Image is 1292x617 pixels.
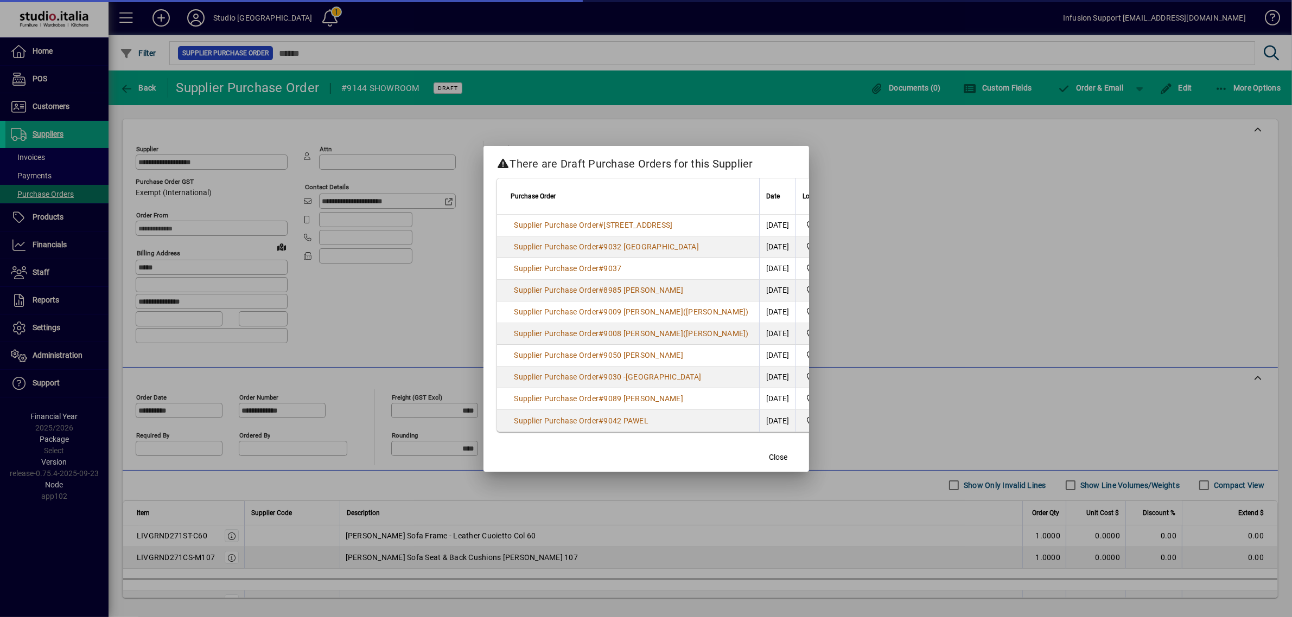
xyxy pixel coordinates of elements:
[511,241,703,253] a: Supplier Purchase Order#9032 [GEOGRAPHIC_DATA]
[511,371,705,383] a: Supplier Purchase Order#9030 -[GEOGRAPHIC_DATA]
[604,286,684,294] span: 8985 [PERSON_NAME]
[803,284,828,296] span: Nugent Street
[769,452,788,463] span: Close
[759,215,796,236] td: [DATE]
[511,393,688,404] a: Supplier Purchase Order#9089 [PERSON_NAME]
[761,448,796,467] button: Close
[604,307,749,316] span: 9009 [PERSON_NAME]([PERSON_NAME])
[599,264,603,273] span: #
[604,394,684,403] span: 9089 [PERSON_NAME]
[604,416,649,425] span: 9042 PAWEL
[599,242,603,251] span: #
[514,264,599,273] span: Supplier Purchase Order
[803,371,828,383] span: Nugent Street
[604,372,702,381] span: 9030 -[GEOGRAPHIC_DATA]
[599,329,603,338] span: #
[803,393,828,404] span: Nugent Street
[599,221,603,229] span: #
[604,329,749,338] span: 9008 [PERSON_NAME]([PERSON_NAME])
[511,284,688,296] a: Supplier Purchase Order#8985 [PERSON_NAME]
[511,190,556,202] span: Purchase Order
[759,236,796,258] td: [DATE]
[599,351,603,359] span: #
[599,394,603,403] span: #
[599,307,603,316] span: #
[803,262,828,274] span: Nugent Street
[604,242,699,251] span: 9032 [GEOGRAPHIC_DATA]
[514,416,599,425] span: Supplier Purchase Order
[759,301,796,323] td: [DATE]
[514,286,599,294] span: Supplier Purchase Order
[604,264,622,273] span: 9037
[599,372,603,381] span: #
[511,415,653,427] a: Supplier Purchase Order#9042 PAWEL
[803,306,828,318] span: Nugent Street
[759,410,796,432] td: [DATE]
[511,262,626,274] a: Supplier Purchase Order#9037
[759,345,796,367] td: [DATE]
[511,349,688,361] a: Supplier Purchase Order#9050 [PERSON_NAME]
[803,415,828,427] span: Nugent Street
[766,190,780,202] span: Date
[803,219,828,231] span: Nugent Street
[511,327,753,339] a: Supplier Purchase Order#9008 [PERSON_NAME]([PERSON_NAME])
[511,219,677,231] a: Supplier Purchase Order#[STREET_ADDRESS]
[599,286,603,294] span: #
[803,190,828,202] span: Location
[803,241,828,253] span: Nugent Street
[604,221,673,229] span: [STREET_ADDRESS]
[511,306,753,318] a: Supplier Purchase Order#9009 [PERSON_NAME]([PERSON_NAME])
[483,146,809,177] h2: There are Draft Purchase Orders for this Supplier
[759,258,796,280] td: [DATE]
[759,388,796,410] td: [DATE]
[514,221,599,229] span: Supplier Purchase Order
[803,349,828,361] span: Nugent Street
[803,327,828,339] span: Nugent Street
[604,351,684,359] span: 9050 [PERSON_NAME]
[759,323,796,345] td: [DATE]
[514,351,599,359] span: Supplier Purchase Order
[514,307,599,316] span: Supplier Purchase Order
[599,416,603,425] span: #
[759,280,796,301] td: [DATE]
[514,242,599,251] span: Supplier Purchase Order
[759,367,796,388] td: [DATE]
[514,329,599,338] span: Supplier Purchase Order
[514,372,599,381] span: Supplier Purchase Order
[514,394,599,403] span: Supplier Purchase Order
